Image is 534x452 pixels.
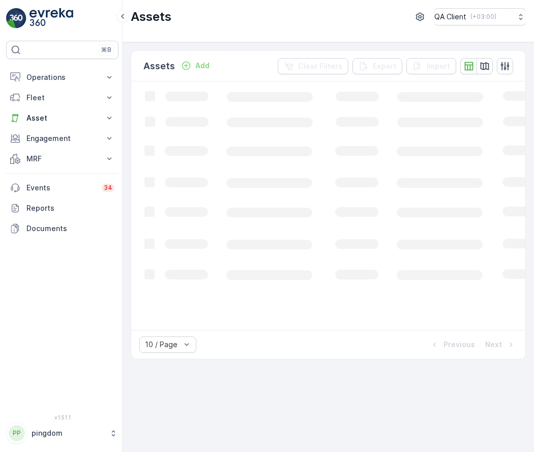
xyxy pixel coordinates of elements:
[101,46,111,54] p: ⌘B
[470,13,496,21] p: ( +03:00 )
[6,198,118,218] a: Reports
[26,113,98,123] p: Asset
[6,414,118,420] span: v 1.51.1
[177,60,214,72] button: Add
[278,58,348,74] button: Clear Filters
[6,218,118,239] a: Documents
[6,108,118,128] button: Asset
[434,12,466,22] p: QA Client
[26,93,98,103] p: Fleet
[373,61,396,71] p: Export
[484,338,517,351] button: Next
[26,223,114,234] p: Documents
[26,133,98,144] p: Engagement
[131,9,171,25] p: Assets
[6,422,118,444] button: PPpingdom
[26,183,96,193] p: Events
[6,128,118,149] button: Engagement
[443,340,475,350] p: Previous
[26,154,98,164] p: MRF
[352,58,402,74] button: Export
[434,8,526,25] button: QA Client(+03:00)
[6,67,118,88] button: Operations
[485,340,502,350] p: Next
[6,8,26,29] img: logo
[26,203,114,213] p: Reports
[195,61,210,71] p: Add
[6,149,118,169] button: MRF
[32,428,104,438] p: pingdom
[104,184,112,192] p: 34
[298,61,342,71] p: Clear Filters
[6,178,118,198] a: Events34
[6,88,118,108] button: Fleet
[9,425,25,441] div: PP
[427,61,450,71] p: Import
[428,338,476,351] button: Previous
[143,59,175,73] p: Assets
[29,8,73,29] img: logo_light-DOdMpM7g.png
[26,72,98,82] p: Operations
[406,58,456,74] button: Import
